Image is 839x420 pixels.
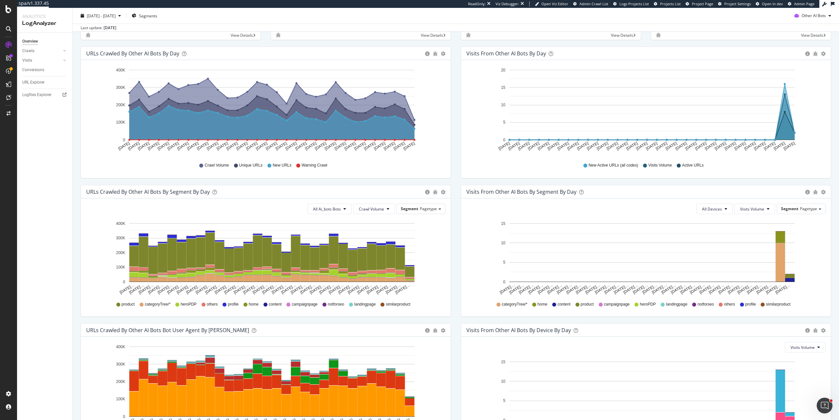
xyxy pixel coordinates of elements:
[22,57,32,64] div: Visits
[466,33,471,37] div: bug
[791,10,834,21] button: Other AI Bots
[501,221,506,226] text: 15
[498,141,511,151] text: [DATE]
[766,302,790,307] span: similarproduct
[547,141,560,151] text: [DATE]
[724,1,751,6] span: Project Settings
[724,141,737,151] text: [DATE]
[86,65,443,156] svg: A chart.
[328,302,344,307] span: notforseo
[207,302,218,307] span: others
[684,141,697,151] text: [DATE]
[302,163,327,168] span: Warning Crawl
[503,138,505,142] text: 0
[660,1,681,6] span: Projects List
[22,38,68,45] a: Overview
[714,141,727,151] text: [DATE]
[805,328,810,333] div: circle-info
[718,1,751,7] a: Project Settings
[22,48,61,54] a: Crawls
[686,1,713,7] a: Project Page
[433,51,438,56] div: bug
[821,51,826,56] div: gear
[249,302,259,307] span: home
[655,141,668,151] text: [DATE]
[116,397,125,402] text: 100K
[425,51,430,56] div: circle-info
[205,163,229,168] span: Crawl Volume
[122,302,135,307] span: product
[314,141,327,151] text: [DATE]
[503,120,505,125] text: 5
[353,204,395,214] button: Crawl Volume
[763,141,776,151] text: [DATE]
[22,79,45,86] div: URL Explorer
[313,206,341,212] span: All Ai_bots Bots
[116,120,125,125] text: 100K
[466,189,576,195] div: Visits from Other AI Bots By Segment By Day
[613,1,649,7] a: Logs Projects List
[87,13,116,18] span: [DATE] - [DATE]
[813,328,818,333] div: bug
[734,204,775,214] button: Visits Volume
[619,1,649,6] span: Logs Projects List
[22,38,38,45] div: Overview
[425,328,430,333] div: circle-info
[22,13,67,20] div: Analytics
[589,163,638,168] span: New Active URLs (all codes)
[81,25,116,31] div: Last update
[694,141,707,151] text: [DATE]
[231,32,253,38] span: View Details
[22,67,44,73] div: Conversions
[117,141,130,151] text: [DATE]
[393,141,406,151] text: [DATE]
[596,141,609,151] text: [DATE]
[507,141,520,151] text: [DATE]
[733,141,747,151] text: [DATE]
[704,141,717,151] text: [DATE]
[753,141,766,151] text: [DATE]
[157,141,170,151] text: [DATE]
[441,51,445,56] div: gear
[22,91,68,98] a: Logfiles Explorer
[276,33,281,37] div: bug
[802,13,826,18] span: Other AI Bots
[116,379,125,384] text: 200K
[402,141,416,151] text: [DATE]
[654,1,681,7] a: Projects List
[724,302,735,307] span: others
[817,398,832,413] iframe: Intercom live chat
[794,1,814,6] span: Admin Page
[284,141,298,151] text: [DATE]
[386,302,410,307] span: similarproduct
[517,141,530,151] text: [DATE]
[586,141,599,151] text: [DATE]
[401,206,418,211] span: Segment
[503,260,505,265] text: 5
[702,206,722,212] span: All Devices
[501,103,506,107] text: 10
[579,1,608,6] span: Admin Crawl List
[501,68,506,72] text: 20
[255,141,268,151] text: [DATE]
[756,1,783,7] a: Open in dev
[196,141,209,151] text: [DATE]
[813,190,818,194] div: bug
[275,141,288,151] text: [DATE]
[466,65,823,156] div: A chart.
[697,302,714,307] span: notforseo
[615,141,629,151] text: [DATE]
[692,1,713,6] span: Project Page
[821,328,826,333] div: gear
[573,1,608,7] a: Admin Crawl List
[334,141,347,151] text: [DATE]
[576,141,589,151] text: [DATE]
[353,141,366,151] text: [DATE]
[245,141,258,151] text: [DATE]
[86,219,443,295] div: A chart.
[783,141,796,151] text: [DATE]
[773,141,786,151] text: [DATE]
[354,302,376,307] span: landingpage
[502,302,527,307] span: categoryTree/*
